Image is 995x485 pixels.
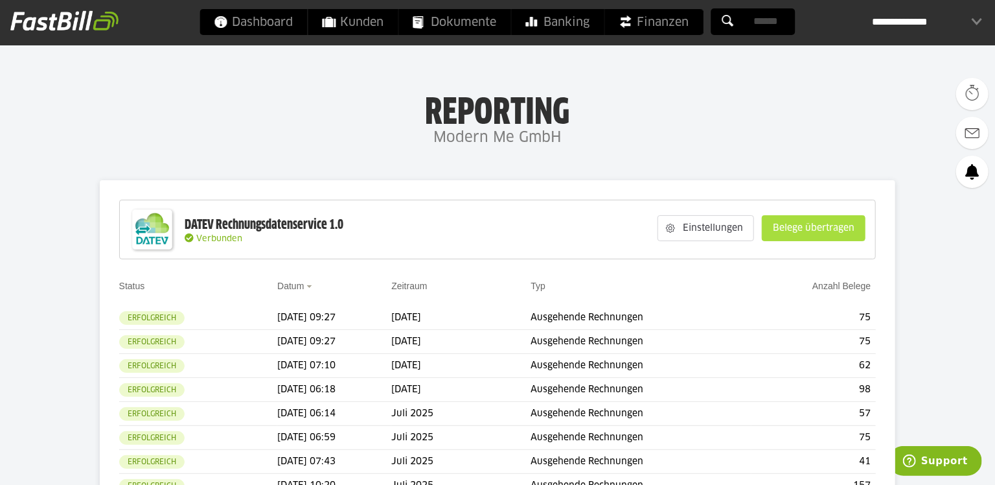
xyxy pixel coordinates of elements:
td: [DATE] [391,306,531,330]
span: Dokumente [413,9,497,35]
a: Typ [531,281,546,291]
sl-badge: Erfolgreich [119,383,185,397]
span: Dashboard [214,9,293,35]
td: [DATE] [391,330,531,354]
td: 75 [751,330,876,354]
td: [DATE] 06:59 [277,426,391,450]
td: Ausgehende Rechnungen [531,306,751,330]
a: Dokumente [399,9,511,35]
a: Kunden [308,9,398,35]
div: DATEV Rechnungsdatenservice 1.0 [185,217,344,233]
td: [DATE] 06:18 [277,378,391,402]
td: Ausgehende Rechnungen [531,378,751,402]
td: Ausgehende Rechnungen [531,330,751,354]
td: [DATE] [391,354,531,378]
td: Ausgehende Rechnungen [531,402,751,426]
td: 62 [751,354,876,378]
td: 41 [751,450,876,474]
td: [DATE] 07:10 [277,354,391,378]
a: Banking [512,9,604,35]
td: Ausgehende Rechnungen [531,450,751,474]
td: Juli 2025 [391,450,531,474]
a: Zeitraum [391,281,427,291]
td: Ausgehende Rechnungen [531,426,751,450]
sl-button: Belege übertragen [762,215,865,241]
td: Ausgehende Rechnungen [531,354,751,378]
h1: Reporting [130,91,865,125]
a: Finanzen [605,9,703,35]
a: Datum [277,281,304,291]
td: 75 [751,306,876,330]
sl-badge: Erfolgreich [119,431,185,445]
td: [DATE] 06:14 [277,402,391,426]
a: Dashboard [200,9,308,35]
td: [DATE] [391,378,531,402]
sl-badge: Erfolgreich [119,335,185,349]
sl-badge: Erfolgreich [119,455,185,469]
a: Status [119,281,145,291]
td: Juli 2025 [391,426,531,450]
sl-badge: Erfolgreich [119,407,185,421]
iframe: Öffnet ein Widget, in dem Sie weitere Informationen finden [895,446,982,479]
sl-button: Einstellungen [658,215,754,241]
span: Kunden [323,9,384,35]
td: Juli 2025 [391,402,531,426]
td: 75 [751,426,876,450]
a: Anzahl Belege [812,281,871,291]
img: sort_desc.gif [306,285,315,288]
span: Banking [526,9,590,35]
td: [DATE] 09:27 [277,330,391,354]
span: Finanzen [619,9,689,35]
sl-badge: Erfolgreich [119,359,185,373]
img: fastbill_logo_white.png [10,10,119,31]
td: 98 [751,378,876,402]
td: [DATE] 09:27 [277,306,391,330]
td: 57 [751,402,876,426]
span: Verbunden [196,235,242,243]
img: DATEV-Datenservice Logo [126,204,178,255]
sl-badge: Erfolgreich [119,311,185,325]
td: [DATE] 07:43 [277,450,391,474]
